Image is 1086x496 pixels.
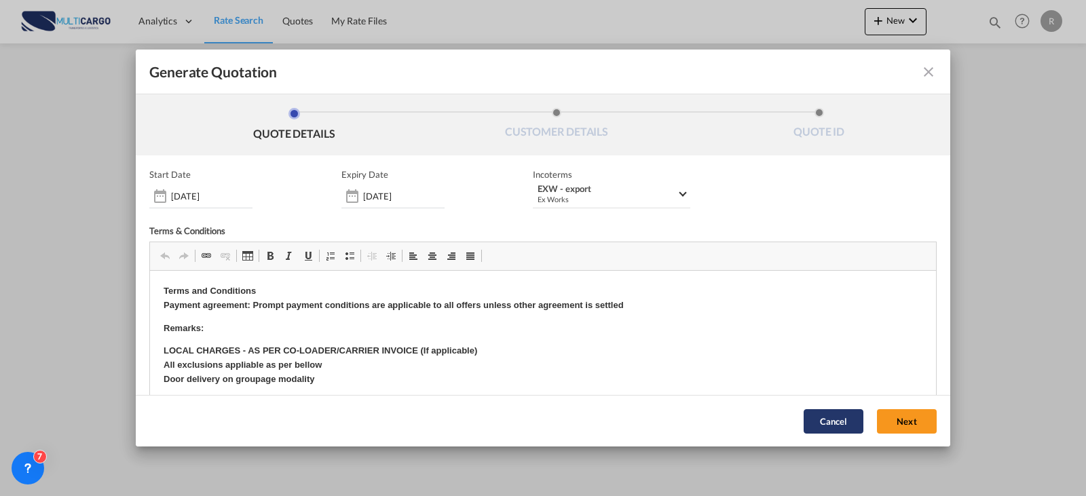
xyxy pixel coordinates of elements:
a: Alinhar Direita [442,247,461,265]
li: QUOTE DETAILS [163,108,426,145]
a: Itálico (Ctrl+I) [280,247,299,265]
a: Sublinhado (Ctrl+U) [299,247,318,265]
p: Start Date [149,169,191,180]
input: Start date [171,191,252,202]
div: Ex Works [538,194,677,204]
a: Negrito (Ctrl+B) [261,247,280,265]
strong: Quote conditions: • Valid for non-hazardous general cargo. • Subject to final cargo details and a... [14,126,565,249]
md-dialog: Generate QuotationQUOTE ... [136,50,950,446]
a: Lista numerada [321,247,340,265]
md-icon: icon-close fg-AAA8AD cursor m-0 [920,64,937,80]
a: Tabela [238,247,257,265]
a: Desfazer (Ctrl+Z) [155,247,174,265]
button: Cancel [804,409,863,434]
a: Aumentar Recuo [381,247,400,265]
span: Generate Quotation [149,63,277,81]
input: Expiry date [363,191,445,202]
md-select: Select Incoterms: EXW - export Ex Works [533,184,690,208]
li: CUSTOMER DETAILS [426,108,688,145]
a: Remover Link [216,247,235,265]
li: QUOTE ID [688,108,950,145]
a: Centralizado [423,247,442,265]
p: Expiry Date [341,169,388,180]
button: Next [877,409,937,434]
div: Terms & Conditions [149,225,543,242]
a: Diminuir Recuo [362,247,381,265]
span: Incoterms [533,169,690,180]
iframe: Editor, editor14 [150,271,936,406]
a: Inserir/Editar Link (Ctrl+K) [197,247,216,265]
a: Alinhar Esquerda [404,247,423,265]
div: EXW - export [538,184,677,194]
a: Lista sem números [340,247,359,265]
a: Justificar [461,247,480,265]
a: Refazer (Ctrl+Y) [174,247,193,265]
